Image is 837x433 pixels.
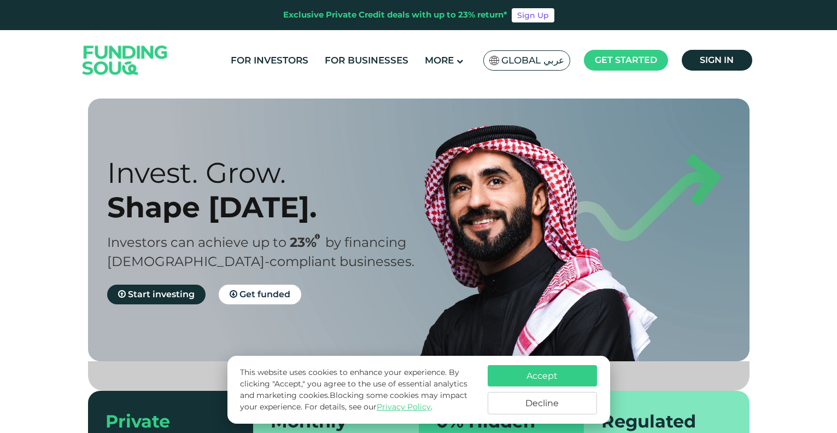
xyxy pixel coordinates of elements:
[305,402,432,412] span: For details, see our .
[239,289,290,299] span: Get funded
[322,51,411,70] a: For Businesses
[107,155,438,190] div: Invest. Grow.
[228,51,311,70] a: For Investors
[290,234,325,250] span: 23%
[512,8,554,22] a: Sign Up
[107,285,206,304] a: Start investing
[682,50,752,71] a: Sign in
[72,33,179,88] img: Logo
[107,234,286,250] span: Investors can achieve up to
[240,367,476,413] p: This website uses cookies to enhance your experience. By clicking "Accept," you agree to the use ...
[128,289,195,299] span: Start investing
[425,55,454,66] span: More
[595,55,657,65] span: Get started
[488,365,597,386] button: Accept
[283,9,507,21] div: Exclusive Private Credit deals with up to 23% return*
[489,56,499,65] img: SA Flag
[107,190,438,224] div: Shape [DATE].
[315,234,320,240] i: 23% IRR (expected) ~ 15% Net yield (expected)
[377,402,431,412] a: Privacy Policy
[240,390,467,412] span: Blocking some cookies may impact your experience.
[219,285,301,304] a: Get funded
[488,392,597,414] button: Decline
[501,54,564,67] span: Global عربي
[700,55,734,65] span: Sign in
